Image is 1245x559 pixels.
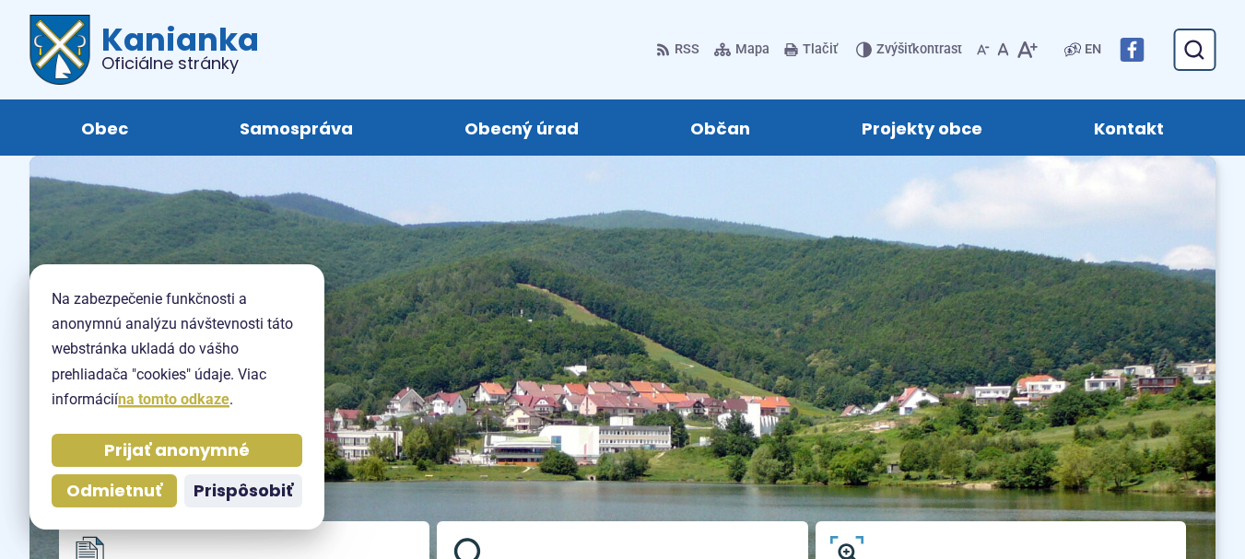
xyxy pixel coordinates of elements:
span: Zvýšiť [876,41,912,57]
span: Občan [690,99,750,156]
button: Odmietnuť [52,474,177,507]
span: Obecný úrad [464,99,579,156]
span: EN [1085,39,1101,61]
span: Samospráva [240,99,353,156]
button: Zväčšiť veľkosť písma [1013,30,1041,69]
a: Mapa [711,30,773,69]
img: Prejsť na domovskú stránku [29,15,90,85]
span: Prijať anonymné [104,440,250,461]
a: Logo Kanianka, prejsť na domovskú stránku. [29,15,259,85]
span: Obec [81,99,128,156]
a: Projekty obce [824,99,1019,156]
span: Mapa [735,39,769,61]
button: Zmenšiť veľkosť písma [973,30,993,69]
span: Odmietnuť [66,481,162,502]
a: Občan [653,99,788,156]
a: Obec [44,99,166,156]
a: Obecný úrad [428,99,617,156]
a: RSS [656,30,703,69]
button: Zvýšiťkontrast [856,30,966,69]
span: Prispôsobiť [194,481,293,502]
span: Projekty obce [862,99,982,156]
button: Prijať anonymné [52,434,302,467]
span: RSS [675,39,699,61]
button: Tlačiť [781,30,841,69]
span: Tlačiť [803,42,838,58]
a: Samospráva [203,99,391,156]
span: kontrast [876,42,962,58]
a: Kontakt [1056,99,1201,156]
button: Prispôsobiť [184,474,302,507]
p: Na zabezpečenie funkčnosti a anonymnú analýzu návštevnosti táto webstránka ukladá do vášho prehli... [52,286,302,412]
span: Oficiálne stránky [101,55,259,72]
span: Kontakt [1094,99,1164,156]
h1: Kanianka [90,24,259,72]
a: na tomto odkaze [118,390,229,408]
button: Nastaviť pôvodnú veľkosť písma [993,30,1013,69]
img: Prejsť na Facebook stránku [1120,38,1144,62]
a: EN [1081,39,1105,61]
